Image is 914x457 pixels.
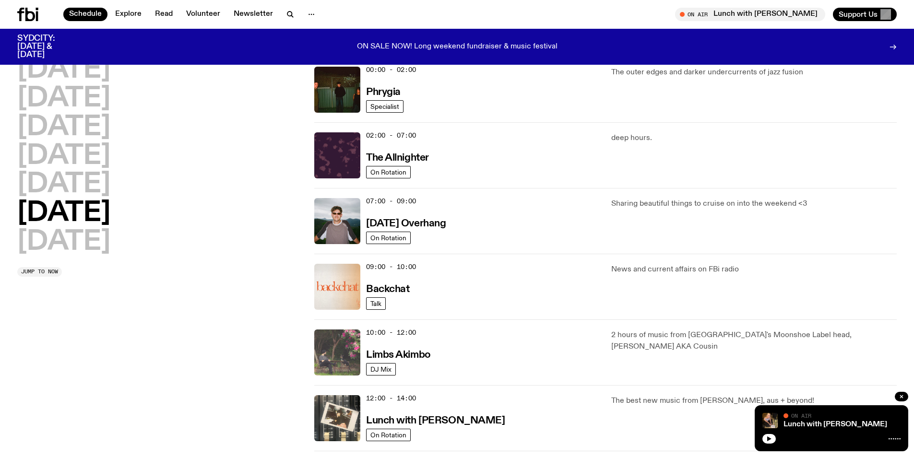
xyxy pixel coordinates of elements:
p: News and current affairs on FBi radio [611,264,897,275]
span: On Rotation [370,431,406,438]
button: [DATE] [17,114,110,141]
a: Specialist [366,100,404,113]
span: On Rotation [370,168,406,176]
button: On AirLunch with [PERSON_NAME] [675,8,825,21]
a: Volunteer [180,8,226,21]
button: [DATE] [17,171,110,198]
img: SLC lunch cover [762,413,778,428]
a: Read [149,8,178,21]
span: Talk [370,300,381,307]
h3: Phrygia [366,87,401,97]
span: 07:00 - 09:00 [366,197,416,206]
a: Newsletter [228,8,279,21]
span: DJ Mix [370,365,392,373]
a: [DATE] Overhang [366,217,446,229]
button: Jump to now [17,267,62,277]
a: Phrygia [366,85,401,97]
button: [DATE] [17,229,110,256]
img: A polaroid of Ella Avni in the studio on top of the mixer which is also located in the studio. [314,395,360,441]
a: Explore [109,8,147,21]
h3: SYDCITY: [DATE] & [DATE] [17,35,79,59]
a: DJ Mix [366,363,396,375]
a: The Allnighter [366,151,429,163]
img: Jackson sits at an outdoor table, legs crossed and gazing at a black and brown dog also sitting a... [314,329,360,375]
span: 10:00 - 12:00 [366,328,416,337]
span: 12:00 - 14:00 [366,394,416,403]
img: Harrie Hastings stands in front of cloud-covered sky and rolling hills. He's wearing sunglasses a... [314,198,360,244]
span: Support Us [839,10,878,19]
h3: [DATE] Overhang [366,219,446,229]
img: A greeny-grainy film photo of Bela, John and Bindi at night. They are standing in a backyard on g... [314,67,360,113]
a: Lunch with [PERSON_NAME] [783,421,887,428]
p: The best new music from [PERSON_NAME], aus + beyond! [611,395,897,407]
a: Lunch with [PERSON_NAME] [366,414,505,426]
span: 02:00 - 07:00 [366,131,416,140]
h3: The Allnighter [366,153,429,163]
button: [DATE] [17,200,110,227]
a: Limbs Akimbo [366,348,431,360]
button: [DATE] [17,143,110,170]
a: Backchat [366,282,409,294]
p: deep hours. [611,132,897,144]
p: Sharing beautiful things to cruise on into the weekend <3 [611,198,897,210]
p: The outer edges and darker undercurrents of jazz fusion [611,67,897,78]
span: On Air [791,412,811,419]
span: Specialist [370,103,399,110]
button: Support Us [833,8,897,21]
button: [DATE] [17,85,110,112]
a: On Rotation [366,429,411,441]
a: On Rotation [366,232,411,244]
a: Talk [366,297,386,310]
h3: Backchat [366,284,409,294]
p: ON SALE NOW! Long weekend fundraiser & music festival [357,43,558,51]
h3: Limbs Akimbo [366,350,431,360]
span: On Rotation [370,234,406,241]
h3: Lunch with [PERSON_NAME] [366,416,505,426]
span: 00:00 - 02:00 [366,65,416,74]
span: Jump to now [21,269,58,274]
p: 2 hours of music from [GEOGRAPHIC_DATA]'s Moonshoe Label head, [PERSON_NAME] AKA Cousin [611,329,897,352]
span: 09:00 - 10:00 [366,262,416,271]
a: Schedule [63,8,107,21]
a: On Rotation [366,166,411,178]
button: [DATE] [17,57,110,83]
